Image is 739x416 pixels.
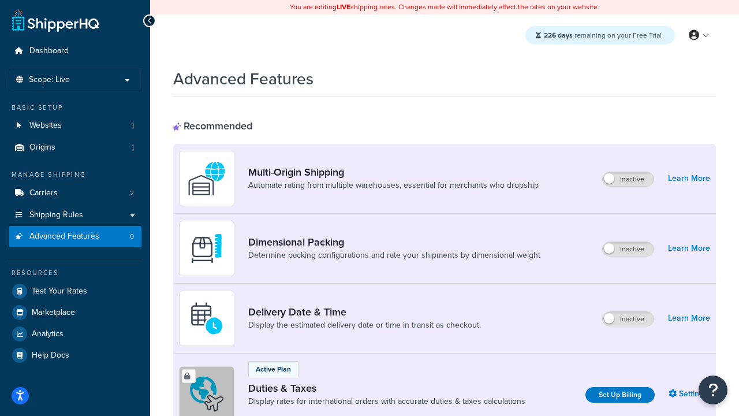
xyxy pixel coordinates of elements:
[29,46,69,56] span: Dashboard
[668,310,710,326] a: Learn More
[29,232,99,242] span: Advanced Features
[669,386,710,402] a: Settings
[9,226,141,247] a: Advanced Features0
[9,302,141,323] a: Marketplace
[132,121,134,131] span: 1
[29,188,58,198] span: Carriers
[9,137,141,158] a: Origins1
[9,205,141,226] a: Shipping Rules
[9,115,141,136] a: Websites1
[248,236,540,248] a: Dimensional Packing
[9,170,141,180] div: Manage Shipping
[32,351,69,361] span: Help Docs
[173,68,313,90] h1: Advanced Features
[130,232,134,242] span: 0
[186,158,227,199] img: WatD5o0RtDAAAAAElFTkSuQmCC
[29,143,55,153] span: Origins
[9,281,141,302] a: Test Your Rates
[29,121,62,131] span: Websites
[32,308,75,318] span: Marketplace
[585,387,655,403] a: Set Up Billing
[32,287,87,296] span: Test Your Rates
[9,103,141,113] div: Basic Setup
[668,170,710,187] a: Learn More
[9,324,141,344] a: Analytics
[544,30,573,40] strong: 226 days
[248,250,540,261] a: Determine packing configurations and rate your shipments by dimensional weight
[173,120,252,132] div: Recommended
[603,312,654,326] label: Inactive
[603,242,654,256] label: Inactive
[29,75,70,85] span: Scope: Live
[9,137,141,158] li: Origins
[544,30,662,40] span: remaining on your Free Trial
[248,306,481,318] a: Delivery Date & Time
[9,268,141,278] div: Resources
[337,2,350,12] b: LIVE
[256,364,291,374] p: Active Plan
[9,183,141,204] a: Carriers2
[130,188,134,198] span: 2
[9,115,141,136] li: Websites
[186,298,227,339] img: gfkeb5ejjkALwAAAABJRU5ErkJggg==
[186,228,227,269] img: DTVBYsAAAAAASUVORK5CYII=
[29,210,83,220] span: Shipping Rules
[248,382,525,395] a: Duties & Taxes
[9,345,141,366] a: Help Docs
[603,172,654,186] label: Inactive
[32,329,64,339] span: Analytics
[9,183,141,204] li: Carriers
[132,143,134,153] span: 1
[9,226,141,247] li: Advanced Features
[9,40,141,62] a: Dashboard
[699,376,727,404] button: Open Resource Center
[668,240,710,257] a: Learn More
[248,166,539,179] a: Multi-Origin Shipping
[248,396,525,407] a: Display rates for international orders with accurate duties & taxes calculations
[248,180,539,191] a: Automate rating from multiple warehouses, essential for merchants who dropship
[248,320,481,331] a: Display the estimated delivery date or time in transit as checkout.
